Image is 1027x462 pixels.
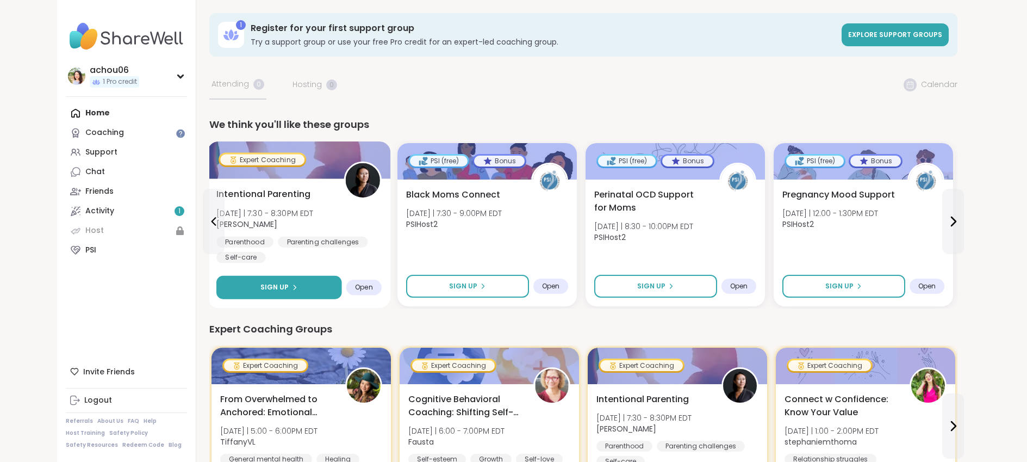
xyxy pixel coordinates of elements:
a: Host Training [66,429,105,437]
button: Sign Up [782,275,905,298]
img: Natasha [345,163,379,198]
b: PSIHost2 [594,232,626,243]
button: Sign Up [406,275,529,298]
a: Host [66,221,187,241]
div: PSI (free) [786,156,844,167]
span: 1 [178,207,180,216]
img: PSIHost2 [533,164,567,198]
div: PSI (free) [598,156,656,167]
div: Coaching [85,127,124,138]
span: Sign Up [449,281,477,291]
div: Logout [84,395,112,406]
div: Expert Coaching [220,154,304,165]
div: Activity [85,206,114,217]
div: PSI [85,245,96,256]
div: PSI (free) [410,156,468,167]
b: [PERSON_NAME] [216,219,277,230]
div: Host [85,225,104,236]
span: [DATE] | 7:30 - 8:30PM EDT [216,207,314,218]
button: Sign Up [216,276,342,299]
div: Expert Coaching [600,360,683,371]
span: Open [355,283,373,292]
span: Perinatal OCD Support for Moms [594,188,707,214]
img: Fausta [535,369,569,403]
a: Support [66,143,187,162]
b: stephaniemthoma [785,436,857,447]
img: TiffanyVL [347,369,381,403]
span: Intentional Parenting [216,188,310,201]
span: Sign Up [825,281,854,291]
span: Open [730,282,748,291]
b: [PERSON_NAME] [596,423,656,434]
div: achou06 [90,64,139,76]
span: Pregnancy Mood Support [782,188,895,201]
b: TiffanyVL [220,436,256,447]
a: PSI [66,241,187,260]
span: Connect w Confidence: Know Your Value [785,393,898,419]
span: [DATE] | 5:00 - 6:00PM EDT [220,426,318,436]
span: [DATE] | 7:30 - 8:30PM EDT [596,412,692,423]
a: Logout [66,391,187,410]
a: Chat [66,162,187,182]
span: Intentional Parenting [596,393,689,406]
span: Sign Up [260,282,289,292]
div: Friends [85,186,114,197]
a: Activity1 [66,201,187,221]
div: Bonus [474,156,525,167]
span: [DATE] | 8:30 - 10:00PM EDT [594,221,693,232]
div: Bonus [850,156,901,167]
div: Chat [85,167,105,177]
div: Parenting challenges [278,236,368,247]
div: Parenthood [216,236,273,247]
a: Help [144,417,157,425]
b: Fausta [408,436,434,447]
div: Parenting challenges [657,441,745,452]
iframe: Spotlight [176,129,185,138]
a: Coaching [66,123,187,143]
div: Expert Coaching Groups [209,322,957,337]
span: Open [542,282,559,291]
h3: Try a support group or use your free Pro credit for an expert-led coaching group. [251,36,835,47]
a: FAQ [128,417,139,425]
span: Sign Up [637,281,665,291]
span: [DATE] | 7:30 - 9:00PM EDT [406,208,502,219]
img: ShareWell Nav Logo [66,17,187,56]
div: 1 [236,20,246,30]
img: achou06 [68,67,85,85]
div: Parenthood [596,441,652,452]
span: [DATE] | 1:00 - 2:00PM EDT [785,426,879,436]
img: PSIHost2 [909,164,943,198]
h3: Register for your first support group [251,22,835,34]
b: PSIHost2 [782,219,814,230]
div: Bonus [662,156,713,167]
span: Explore support groups [848,30,942,39]
a: About Us [97,417,123,425]
span: Black Moms Connect [406,188,500,201]
a: Blog [169,441,182,449]
a: Friends [66,182,187,201]
a: Referrals [66,417,93,425]
div: Expert Coaching [224,360,307,371]
img: stephaniemthoma [911,369,945,403]
div: Expert Coaching [788,360,871,371]
span: From Overwhelmed to Anchored: Emotional Regulation [220,393,333,419]
a: Redeem Code [122,441,164,449]
span: [DATE] | 6:00 - 7:00PM EDT [408,426,505,436]
img: Natasha [723,369,757,403]
a: Safety Resources [66,441,118,449]
span: [DATE] | 12:00 - 1:30PM EDT [782,208,878,219]
a: Safety Policy [109,429,148,437]
div: Expert Coaching [412,360,495,371]
b: PSIHost2 [406,219,438,230]
span: Cognitive Behavioral Coaching: Shifting Self-Talk [408,393,521,419]
img: PSIHost2 [721,164,755,198]
span: Open [918,282,936,291]
div: Support [85,147,117,158]
div: Self-care [216,252,266,263]
a: Explore support groups [842,23,949,46]
button: Sign Up [594,275,717,298]
div: We think you'll like these groups [209,117,957,132]
span: 1 Pro credit [103,77,137,87]
div: Invite Friends [66,362,187,381]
